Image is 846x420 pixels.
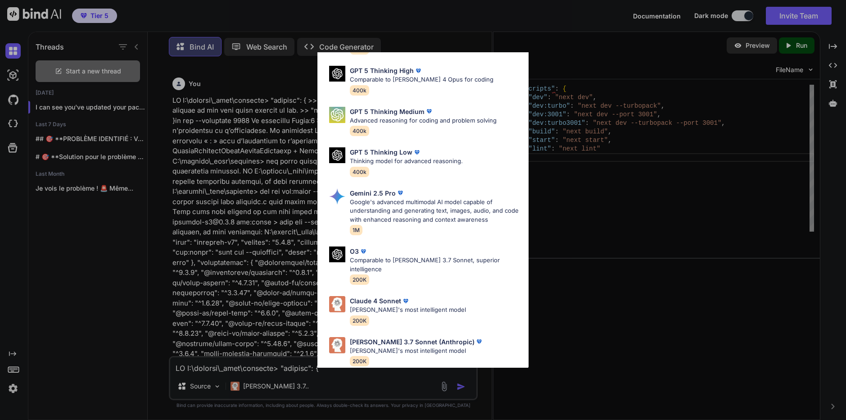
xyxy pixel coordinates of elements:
[350,126,369,136] span: 400k
[350,356,369,366] span: 200K
[350,66,414,75] p: GPT 5 Thinking High
[359,247,368,256] img: premium
[425,107,434,116] img: premium
[350,274,369,285] span: 200K
[350,306,466,315] p: [PERSON_NAME]'s most intelligent model
[350,347,484,356] p: [PERSON_NAME]'s most intelligent model
[329,188,345,205] img: Pick Models
[412,148,421,157] img: premium
[350,116,497,125] p: Advanced reasoning for coding and problem solving
[350,296,401,306] p: Claude 4 Sonnet
[396,188,405,197] img: premium
[350,147,412,157] p: GPT 5 Thinking Low
[350,85,369,96] span: 400k
[350,188,396,198] p: Gemini 2.5 Pro
[350,225,362,235] span: 1M
[329,247,345,262] img: Pick Models
[350,247,359,256] p: O3
[350,75,493,84] p: Comparable to [PERSON_NAME] 4 Opus for coding
[329,296,345,312] img: Pick Models
[350,198,522,224] p: Google's advanced multimodal AI model capable of understanding and generating text, images, audio...
[329,337,345,353] img: Pick Models
[329,147,345,163] img: Pick Models
[401,297,410,306] img: premium
[350,315,369,326] span: 200K
[350,337,475,347] p: [PERSON_NAME] 3.7 Sonnet (Anthropic)
[350,157,463,166] p: Thinking model for advanced reasoning.
[350,107,425,116] p: GPT 5 Thinking Medium
[414,66,423,75] img: premium
[475,337,484,346] img: premium
[329,107,345,123] img: Pick Models
[350,256,522,274] p: Comparable to [PERSON_NAME] 3.7 Sonnet, superior intelligence
[329,66,345,82] img: Pick Models
[350,167,369,177] span: 400k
